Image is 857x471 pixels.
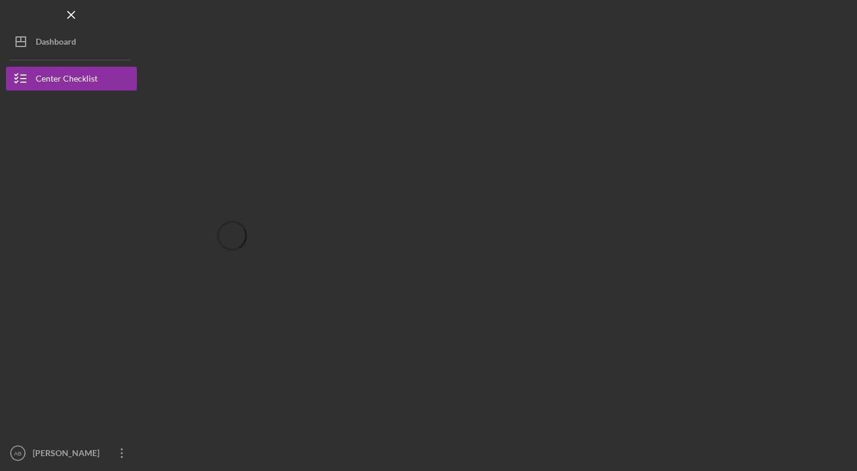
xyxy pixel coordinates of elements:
button: AB[PERSON_NAME] [6,441,137,465]
text: AB [14,450,22,457]
div: Dashboard [36,30,76,57]
button: Dashboard [6,30,137,54]
div: Center Checklist [36,67,98,93]
button: Center Checklist [6,67,137,91]
div: [PERSON_NAME] [30,441,107,468]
